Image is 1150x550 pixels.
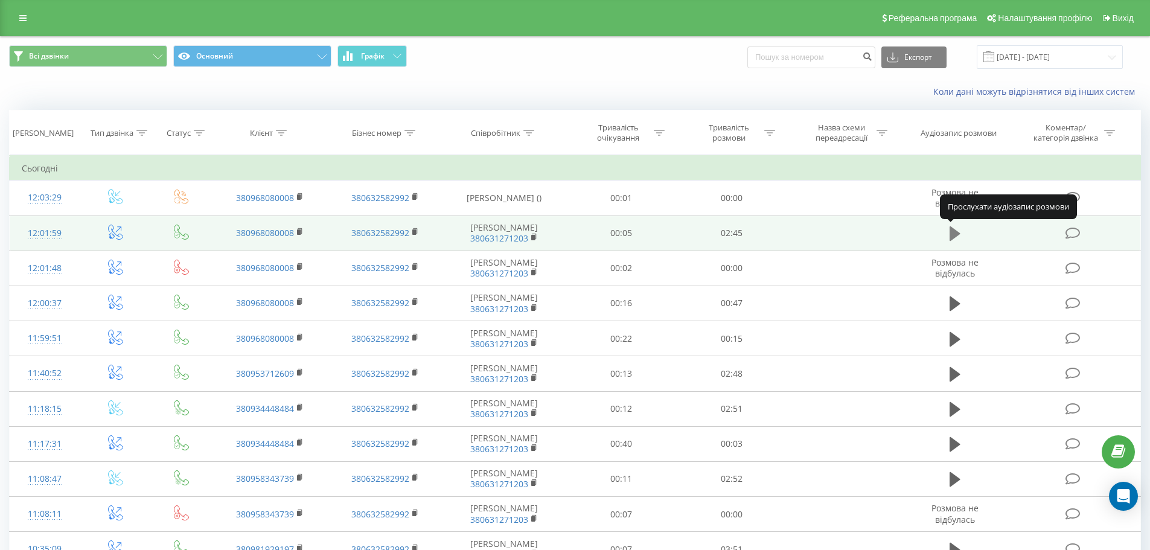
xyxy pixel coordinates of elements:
[470,408,528,420] a: 380631271203
[586,123,651,143] div: Тривалість очікування
[351,368,409,379] a: 380632582992
[236,227,294,238] a: 380968080008
[566,321,677,356] td: 00:22
[933,86,1141,97] a: Коли дані можуть відрізнятися вiд інших систем
[22,397,68,421] div: 11:18:15
[470,232,528,244] a: 380631271203
[236,473,294,484] a: 380958343739
[442,426,566,461] td: [PERSON_NAME]
[677,251,787,286] td: 00:00
[677,497,787,532] td: 00:00
[697,123,761,143] div: Тривалість розмови
[931,257,979,279] span: Розмова не відбулась
[351,333,409,344] a: 380632582992
[677,286,787,321] td: 00:47
[337,45,407,67] button: Графік
[566,216,677,251] td: 00:05
[566,251,677,286] td: 00:02
[566,181,677,216] td: 00:01
[677,216,787,251] td: 02:45
[566,497,677,532] td: 00:07
[22,502,68,526] div: 11:08:11
[677,181,787,216] td: 00:00
[236,333,294,344] a: 380968080008
[22,222,68,245] div: 12:01:59
[881,46,947,68] button: Експорт
[566,356,677,391] td: 00:13
[470,303,528,315] a: 380631271203
[566,461,677,496] td: 00:11
[236,438,294,449] a: 380934448484
[442,181,566,216] td: [PERSON_NAME] ()
[1030,123,1101,143] div: Коментар/категорія дзвінка
[921,128,997,138] div: Аудіозапис розмови
[566,426,677,461] td: 00:40
[470,267,528,279] a: 380631271203
[442,321,566,356] td: [PERSON_NAME]
[167,128,191,138] div: Статус
[13,128,74,138] div: [PERSON_NAME]
[236,403,294,414] a: 380934448484
[889,13,977,23] span: Реферальна програма
[29,51,69,61] span: Всі дзвінки
[677,461,787,496] td: 02:52
[677,426,787,461] td: 00:03
[22,257,68,280] div: 12:01:48
[566,286,677,321] td: 00:16
[809,123,874,143] div: Назва схеми переадресації
[442,356,566,391] td: [PERSON_NAME]
[677,356,787,391] td: 02:48
[931,187,979,209] span: Розмова не відбулась
[1109,482,1138,511] div: Open Intercom Messenger
[442,461,566,496] td: [PERSON_NAME]
[351,192,409,203] a: 380632582992
[470,514,528,525] a: 380631271203
[22,362,68,385] div: 11:40:52
[677,391,787,426] td: 02:51
[236,297,294,309] a: 380968080008
[351,438,409,449] a: 380632582992
[91,128,133,138] div: Тип дзвінка
[940,194,1077,219] div: Прослухати аудіозапис розмови
[566,391,677,426] td: 00:12
[471,128,520,138] div: Співробітник
[470,338,528,350] a: 380631271203
[22,327,68,350] div: 11:59:51
[10,156,1141,181] td: Сьогодні
[470,443,528,455] a: 380631271203
[351,508,409,520] a: 380632582992
[9,45,167,67] button: Всі дзвінки
[22,292,68,315] div: 12:00:37
[1113,13,1134,23] span: Вихід
[677,321,787,356] td: 00:15
[351,262,409,273] a: 380632582992
[22,432,68,456] div: 11:17:31
[442,216,566,251] td: [PERSON_NAME]
[442,286,566,321] td: [PERSON_NAME]
[442,251,566,286] td: [PERSON_NAME]
[351,473,409,484] a: 380632582992
[361,52,385,60] span: Графік
[442,391,566,426] td: [PERSON_NAME]
[173,45,331,67] button: Основний
[236,192,294,203] a: 380968080008
[22,467,68,491] div: 11:08:47
[747,46,875,68] input: Пошук за номером
[998,13,1092,23] span: Налаштування профілю
[442,497,566,532] td: [PERSON_NAME]
[931,502,979,525] span: Розмова не відбулась
[352,128,401,138] div: Бізнес номер
[236,368,294,379] a: 380953712609
[236,508,294,520] a: 380958343739
[351,227,409,238] a: 380632582992
[22,186,68,209] div: 12:03:29
[250,128,273,138] div: Клієнт
[236,262,294,273] a: 380968080008
[470,478,528,490] a: 380631271203
[351,403,409,414] a: 380632582992
[470,373,528,385] a: 380631271203
[351,297,409,309] a: 380632582992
